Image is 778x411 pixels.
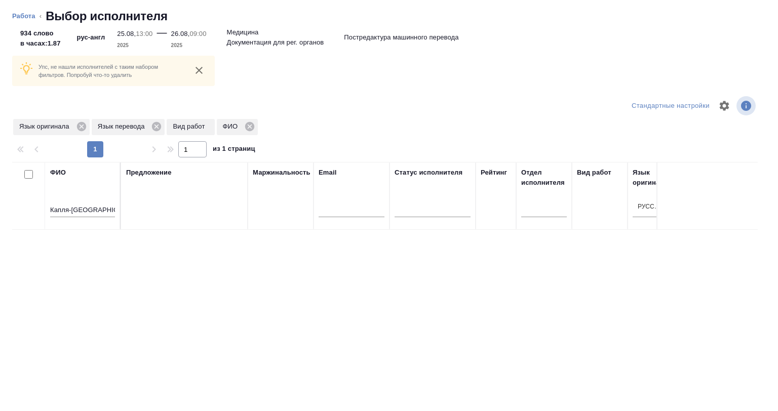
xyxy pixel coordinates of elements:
[217,119,258,135] div: ФИО
[736,96,758,115] span: Посмотреть информацию
[189,30,206,37] p: 09:00
[20,28,61,38] p: 934 слово
[395,168,462,178] div: Статус исполнителя
[19,121,73,132] p: Язык оригинала
[13,119,90,135] div: Язык оригинала
[253,168,310,178] div: Маржинальность
[136,30,152,37] p: 13:00
[638,203,661,212] div: Русский
[521,168,567,188] div: Отдел исполнителя
[629,98,712,114] div: split button
[12,8,766,24] nav: breadcrumb
[40,11,42,21] li: ‹
[344,32,458,43] p: Постредактура машинного перевода
[227,27,259,37] p: Медицина
[12,12,35,20] a: Работа
[319,168,336,178] div: Email
[171,30,190,37] p: 26.08,
[577,168,611,178] div: Вид работ
[117,30,136,37] p: 25.08,
[157,24,167,51] div: —
[712,94,736,118] span: Настроить таблицу
[50,168,66,178] div: ФИО
[46,8,168,24] h2: Выбор исполнителя
[223,121,242,132] p: ФИО
[633,168,678,188] div: Язык оригинала
[92,119,165,135] div: Язык перевода
[38,63,183,79] p: Упс, не нашли исполнителей с таким набором фильтров. Попробуй что-то удалить
[126,168,172,178] div: Предложение
[213,143,255,157] span: из 1 страниц
[98,121,148,132] p: Язык перевода
[481,168,507,178] div: Рейтинг
[191,63,207,78] button: close
[173,121,208,132] p: Вид работ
